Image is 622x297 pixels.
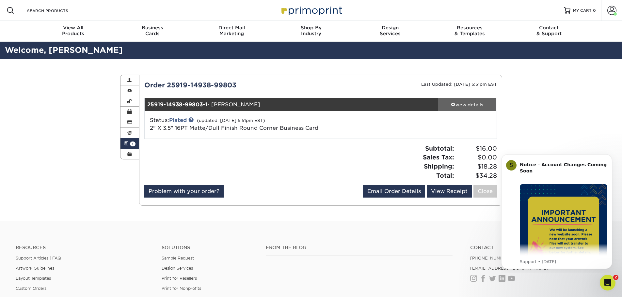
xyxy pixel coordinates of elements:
[16,256,61,260] a: Support Articles | FAQ
[438,98,497,111] a: view details
[266,245,453,250] h4: From the Blog
[34,21,113,42] a: View AllProducts
[113,21,192,42] a: BusinessCards
[430,25,509,37] div: & Templates
[363,185,425,198] a: Email Order Details
[436,172,454,179] strong: Total:
[113,25,192,37] div: Cards
[613,275,618,280] span: 2
[351,21,430,42] a: DesignServices
[423,154,454,161] strong: Sales Tax:
[34,25,113,37] div: Products
[279,3,344,17] img: Primoprint
[470,256,511,260] a: [PHONE_NUMBER]
[169,117,187,123] a: Plated
[145,98,438,111] div: - [PERSON_NAME]
[438,101,497,108] div: view details
[16,286,46,291] a: Custom Orders
[162,245,256,250] h4: Solutions
[421,82,497,87] small: Last Updated: [DATE] 5:51pm EST
[473,185,497,198] a: Close
[509,25,589,31] span: Contact
[162,276,197,281] a: Print for Resellers
[197,118,265,123] small: (updated: [DATE] 5:51pm EST)
[427,185,472,198] a: View Receipt
[509,25,589,37] div: & Support
[600,275,615,290] iframe: Intercom live chat
[470,245,606,250] a: Contact
[430,25,509,31] span: Resources
[456,144,497,153] span: $16.00
[16,276,51,281] a: Layout Templates
[113,25,192,31] span: Business
[150,125,318,131] a: 2" X 3.5" 16PT Matte/Dull Finish Round Corner Business Card
[192,25,271,31] span: Direct Mail
[351,25,430,37] div: Services
[147,101,207,108] strong: 25919-14938-99803-1
[351,25,430,31] span: Design
[16,266,54,271] a: Artwork Guidelines
[491,148,622,273] iframe: Intercom notifications message
[192,25,271,37] div: Marketing
[192,21,271,42] a: Direct MailMarketing
[162,286,201,291] a: Print for Nonprofits
[271,25,351,37] div: Industry
[470,266,548,271] a: [EMAIL_ADDRESS][DOMAIN_NAME]
[593,8,596,13] span: 0
[130,141,136,146] span: 1
[120,138,139,149] a: 1
[162,256,194,260] a: Sample Request
[271,25,351,31] span: Shop By
[456,153,497,162] span: $0.00
[430,21,509,42] a: Resources& Templates
[573,8,592,13] span: MY CART
[145,116,379,132] div: Status:
[456,162,497,171] span: $18.28
[16,245,152,250] h4: Resources
[425,145,454,152] strong: Subtotal:
[271,21,351,42] a: Shop ByIndustry
[509,21,589,42] a: Contact& Support
[34,25,113,31] span: View All
[139,80,321,90] div: Order 25919-14938-99803
[424,163,454,170] strong: Shipping:
[144,185,224,198] a: Problem with your order?
[456,171,497,180] span: $34.28
[26,7,90,14] input: SEARCH PRODUCTS.....
[162,266,193,271] a: Design Services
